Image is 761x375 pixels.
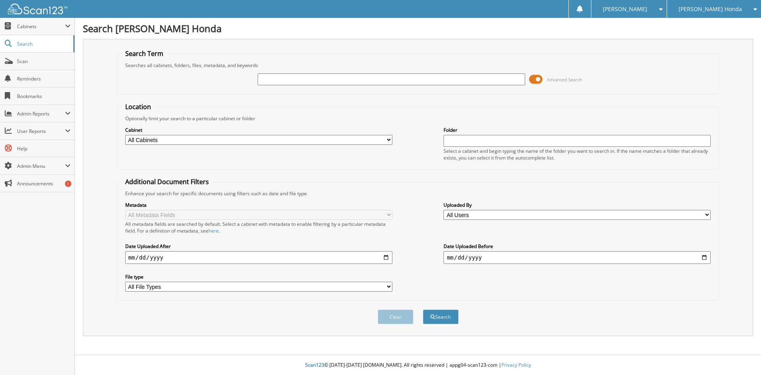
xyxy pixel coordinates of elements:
[208,227,219,234] a: here
[121,49,167,58] legend: Search Term
[17,128,65,135] span: User Reports
[17,145,71,152] span: Help
[17,40,69,47] span: Search
[121,177,213,186] legend: Additional Document Filters
[17,58,71,65] span: Scan
[121,102,155,111] legend: Location
[17,23,65,30] span: Cabinets
[444,251,711,264] input: end
[121,115,715,122] div: Optionally limit your search to a particular cabinet or folder
[75,356,761,375] div: © [DATE]-[DATE] [DOMAIN_NAME]. All rights reserved | appg04-scan123-com |
[547,77,582,83] span: Advanced Search
[423,310,459,324] button: Search
[8,4,67,14] img: scan123-logo-white.svg
[125,221,392,234] div: All metadata fields are searched by default. Select a cabinet with metadata to enable filtering b...
[121,62,715,69] div: Searches all cabinets, folders, files, metadata, and keywords
[17,110,65,117] span: Admin Reports
[125,127,392,133] label: Cabinet
[17,75,71,82] span: Reminders
[378,310,413,324] button: Clear
[444,202,711,208] label: Uploaded By
[125,273,392,280] label: File type
[125,251,392,264] input: start
[444,243,711,250] label: Date Uploaded Before
[444,148,711,161] div: Select a cabinet and begin typing the name of the folder you want to search in. If the name match...
[125,202,392,208] label: Metadata
[17,93,71,100] span: Bookmarks
[501,362,531,368] a: Privacy Policy
[679,7,742,12] span: [PERSON_NAME] Honda
[17,163,65,169] span: Admin Menu
[65,181,71,187] div: 1
[305,362,324,368] span: Scan123
[125,243,392,250] label: Date Uploaded After
[83,22,753,35] h1: Search [PERSON_NAME] Honda
[17,180,71,187] span: Announcements
[603,7,647,12] span: [PERSON_NAME]
[444,127,711,133] label: Folder
[121,190,715,197] div: Enhance your search for specific documents using filters such as date and file type.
